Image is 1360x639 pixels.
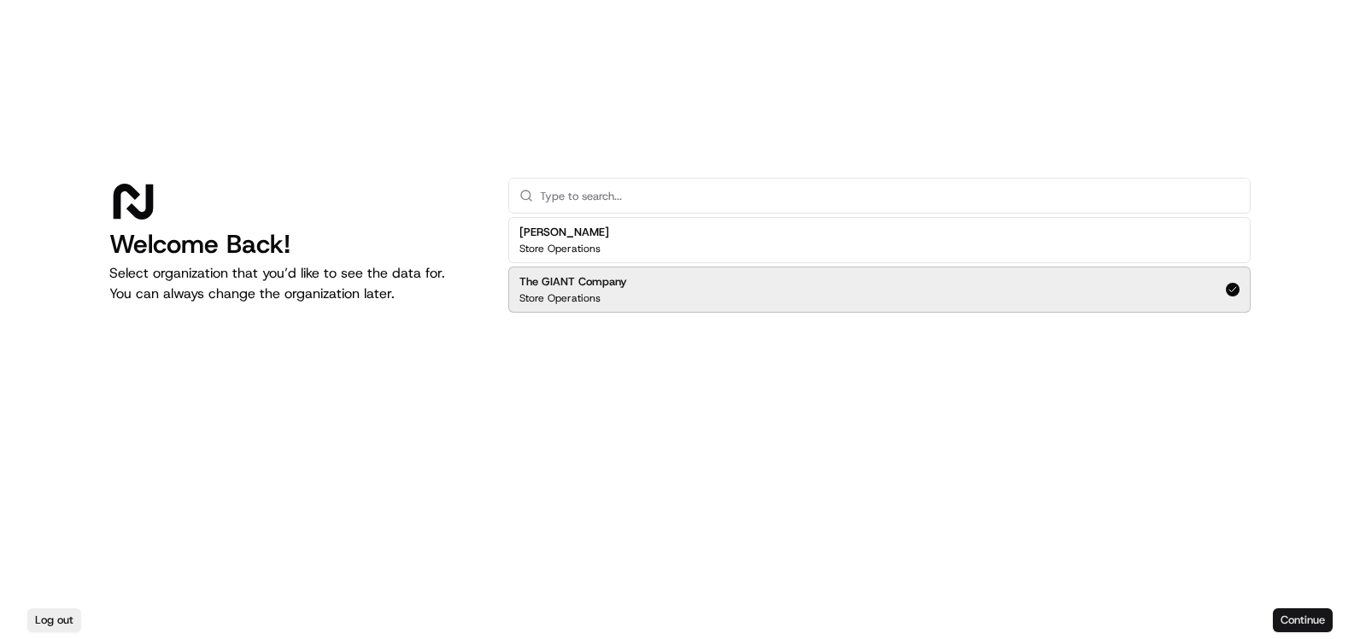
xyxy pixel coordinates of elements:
button: Log out [27,608,81,632]
div: Suggestions [508,214,1251,316]
p: Store Operations [519,291,601,305]
h2: The GIANT Company [519,274,627,290]
h2: [PERSON_NAME] [519,225,609,240]
button: Continue [1273,608,1333,632]
p: Store Operations [519,242,601,255]
h1: Welcome Back! [109,229,481,260]
p: Select organization that you’d like to see the data for. You can always change the organization l... [109,263,481,304]
input: Type to search... [540,179,1240,213]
